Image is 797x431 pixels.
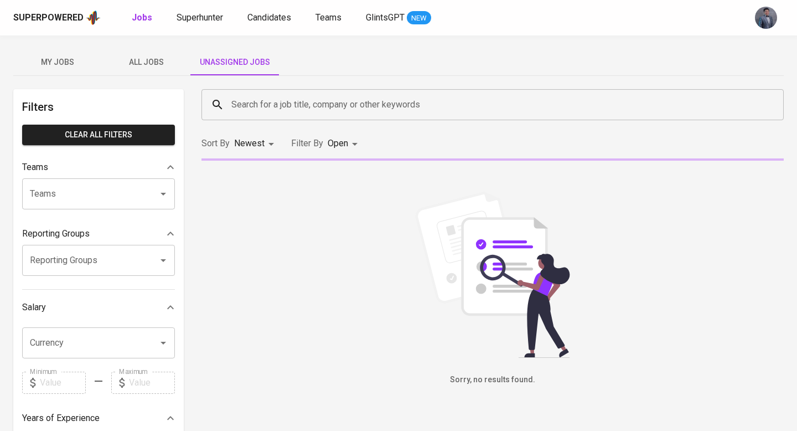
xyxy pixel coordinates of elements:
h6: Sorry, no results found. [201,374,784,386]
button: Clear All filters [22,125,175,145]
span: Unassigned Jobs [197,55,272,69]
p: Filter By [291,137,323,150]
p: Years of Experience [22,412,100,425]
span: My Jobs [20,55,95,69]
span: All Jobs [108,55,184,69]
p: Sort By [201,137,230,150]
img: jhon@glints.com [755,7,777,29]
span: Clear All filters [31,128,166,142]
a: Jobs [132,11,154,25]
span: NEW [407,13,431,24]
button: Open [156,186,171,202]
p: Teams [22,161,48,174]
b: Jobs [132,12,152,23]
button: Open [156,253,171,268]
span: Candidates [247,12,291,23]
h6: Filters [22,98,175,116]
span: Teams [315,12,341,23]
input: Value [129,372,175,394]
span: Open [328,138,348,148]
div: Newest [234,134,278,154]
a: Teams [315,11,344,25]
p: Reporting Groups [22,227,90,240]
p: Salary [22,301,46,314]
span: Superhunter [177,12,223,23]
a: Superpoweredapp logo [13,9,101,26]
p: Newest [234,137,265,150]
a: GlintsGPT NEW [366,11,431,25]
a: Candidates [247,11,293,25]
div: Superpowered [13,12,84,24]
div: Years of Experience [22,407,175,429]
div: Open [328,134,361,154]
span: GlintsGPT [366,12,405,23]
div: Salary [22,296,175,319]
div: Teams [22,156,175,178]
input: Value [40,372,86,394]
img: file_searching.svg [410,192,576,358]
button: Open [156,335,171,351]
img: app logo [86,9,101,26]
a: Superhunter [177,11,225,25]
div: Reporting Groups [22,223,175,245]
